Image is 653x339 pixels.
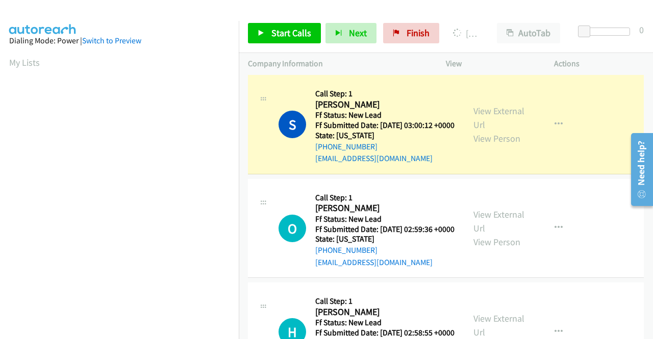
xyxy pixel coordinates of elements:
[315,99,451,111] h2: [PERSON_NAME]
[248,58,428,70] p: Company Information
[315,245,378,255] a: [PHONE_NUMBER]
[453,27,479,40] p: [PERSON_NAME]
[315,202,451,214] h2: [PERSON_NAME]
[279,215,306,242] h1: O
[446,58,536,70] p: View
[315,328,455,338] h5: Ff Submitted Date: [DATE] 02:58:55 +0000
[315,224,455,234] h5: Ff Submitted Date: [DATE] 02:59:36 +0000
[349,27,367,39] span: Next
[473,208,524,234] a: View External Url
[473,236,520,248] a: View Person
[315,120,455,131] h5: Ff Submitted Date: [DATE] 03:00:12 +0000
[82,36,141,45] a: Switch to Preview
[315,306,451,318] h2: [PERSON_NAME]
[315,142,378,151] a: [PHONE_NUMBER]
[248,23,321,43] a: Start Calls
[279,111,306,138] h1: S
[271,27,311,39] span: Start Calls
[9,35,230,47] div: Dialing Mode: Power |
[473,312,524,338] a: View External Url
[325,23,376,43] button: Next
[315,214,455,224] h5: Ff Status: New Lead
[315,257,433,267] a: [EMAIL_ADDRESS][DOMAIN_NAME]
[9,57,40,68] a: My Lists
[315,318,455,328] h5: Ff Status: New Lead
[497,23,560,43] button: AutoTab
[583,28,630,36] div: Delay between calls (in seconds)
[407,27,430,39] span: Finish
[383,23,439,43] a: Finish
[315,89,455,99] h5: Call Step: 1
[315,153,433,163] a: [EMAIL_ADDRESS][DOMAIN_NAME]
[315,110,455,120] h5: Ff Status: New Lead
[315,131,455,141] h5: State: [US_STATE]
[315,296,455,306] h5: Call Step: 1
[473,133,520,144] a: View Person
[315,193,455,203] h5: Call Step: 1
[473,105,524,131] a: View External Url
[554,58,644,70] p: Actions
[315,234,455,244] h5: State: [US_STATE]
[639,23,644,37] div: 0
[624,129,653,210] iframe: Resource Center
